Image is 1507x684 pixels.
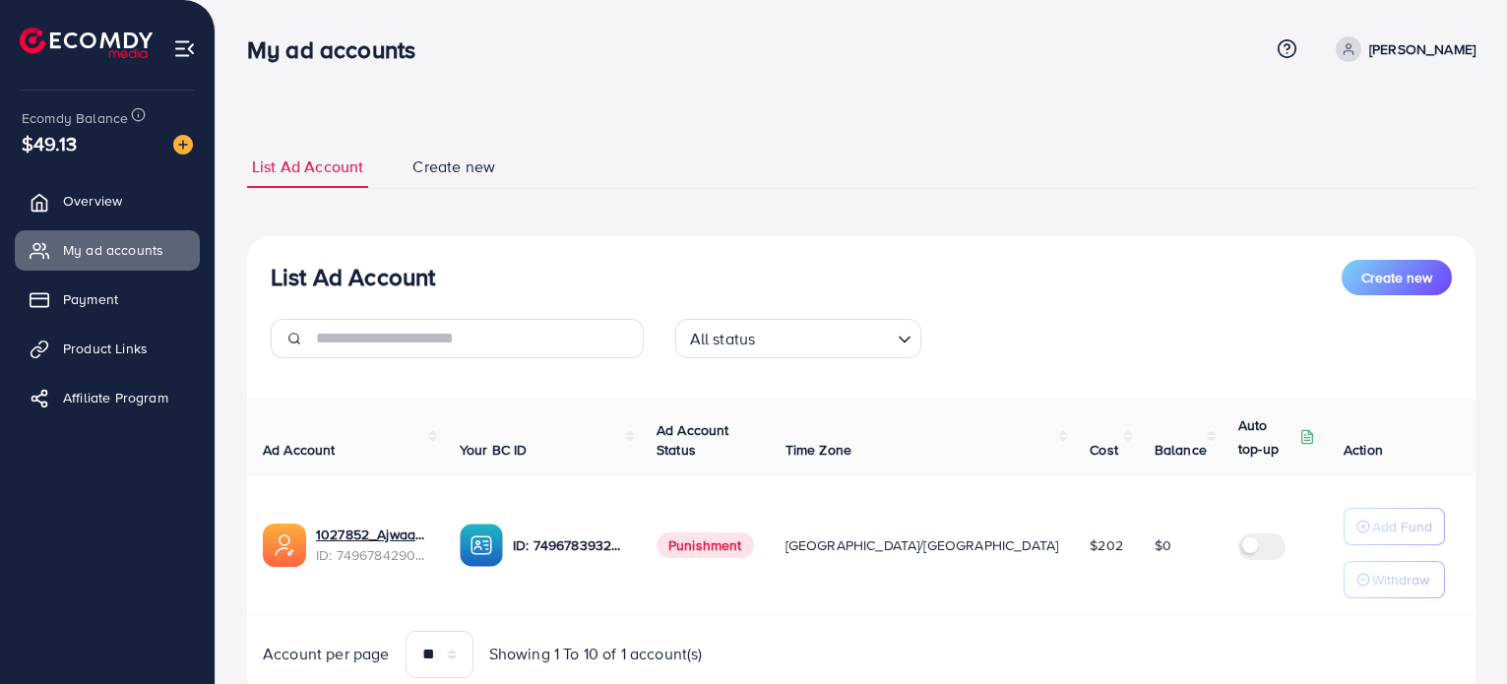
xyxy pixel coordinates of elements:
img: menu [173,37,196,60]
div: Search for option [675,319,921,358]
span: Showing 1 To 10 of 1 account(s) [489,643,703,665]
span: Account per page [263,643,390,665]
a: My ad accounts [15,230,200,270]
span: Time Zone [785,440,851,460]
span: Ad Account Status [657,420,729,460]
a: Overview [15,181,200,220]
a: Product Links [15,329,200,368]
h3: List Ad Account [271,263,435,291]
p: [PERSON_NAME] [1369,37,1476,61]
span: Your BC ID [460,440,528,460]
span: Product Links [63,339,148,358]
a: [PERSON_NAME] [1328,36,1476,62]
span: Ad Account [263,440,336,460]
img: ic-ads-acc.e4c84228.svg [263,524,306,567]
iframe: Chat [1077,84,1492,669]
input: Search for option [761,321,889,353]
span: My ad accounts [63,240,163,260]
span: List Ad Account [252,155,363,178]
span: Ecomdy Balance [22,108,128,128]
span: ID: 7496784290739617809 [316,545,428,565]
img: logo [20,28,153,58]
span: Overview [63,191,122,211]
span: Payment [63,289,118,309]
span: Punishment [657,532,754,558]
span: $49.13 [22,129,77,157]
a: Affiliate Program [15,378,200,417]
span: All status [686,325,760,353]
span: [GEOGRAPHIC_DATA]/[GEOGRAPHIC_DATA] [785,535,1059,555]
img: ic-ba-acc.ded83a64.svg [460,524,503,567]
p: ID: 7496783932957081617 [513,533,625,557]
span: Create new [412,155,495,178]
div: <span class='underline'>1027852_Ajwaa Shahid_1745481121173</span></br>7496784290739617809 [316,525,428,565]
a: 1027852_Ajwaa Shahid_1745481121173 [316,525,428,544]
a: Payment [15,280,200,319]
img: image [173,135,193,155]
span: Affiliate Program [63,388,168,407]
h3: My ad accounts [247,35,431,64]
